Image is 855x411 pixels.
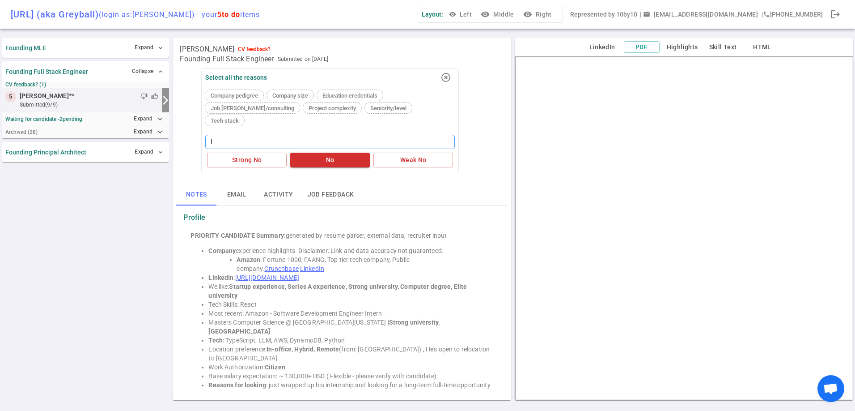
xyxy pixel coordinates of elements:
[745,42,780,53] button: HTML
[131,112,165,125] button: Expandexpand_more
[367,105,410,111] span: Seniority/level
[5,129,38,135] small: Archived ( 28 )
[176,184,508,205] div: basic tabs example
[269,92,312,99] span: Company size
[5,91,16,102] div: 5
[20,91,69,101] span: [PERSON_NAME]
[156,115,164,123] i: expand_more
[319,92,381,99] span: Education credentials
[447,6,475,23] button: Left
[208,363,493,372] li: Work Authorization:
[208,246,493,255] li: experience highlights -
[298,247,444,254] span: Disclaimer: Link and data accuracy not guaranteed.
[5,149,86,156] strong: Founding Principal Architect
[237,256,260,263] strong: Amazon
[132,41,165,54] button: Expand
[131,125,165,138] button: Expandexpand_more
[157,44,164,51] span: expand_more
[305,105,360,111] span: Project complexity
[817,375,844,402] div: Open chat
[264,265,298,272] a: Crunchbase
[763,11,770,18] i: phone
[373,153,453,167] button: Weak No
[238,46,271,52] div: CV feedback?
[208,381,266,389] strong: Reasons for looking
[208,345,493,363] li: Location preference: (from: [GEOGRAPHIC_DATA]) , He's open to relocation to [GEOGRAPHIC_DATA].
[300,265,324,272] a: LinkedIn
[437,68,455,86] button: highlight_off
[160,95,171,106] i: arrow_forward_ios
[11,9,260,20] div: [URL] (aka Greyball)
[235,274,299,281] a: [URL][DOMAIN_NAME]
[208,274,233,281] strong: LinkedIn
[208,282,493,300] li: We like:
[208,336,493,345] li: : TypeScript, LLM, AWS, DynamoDB, Python
[208,273,493,282] li: :
[301,184,361,205] button: Job feedback
[515,56,853,400] iframe: candidate_document_preview__iframe
[643,11,650,18] span: email
[205,135,455,149] textarea: l
[267,346,339,353] strong: In-office, Hybrid, Remote
[151,93,158,100] span: thumb_up
[5,81,165,88] small: CV feedback? (1)
[208,247,236,254] strong: Company
[278,55,328,64] span: Submitted on [DATE]
[290,153,370,167] button: No
[584,42,620,53] button: LinkedIn
[208,337,223,344] strong: Tech
[180,55,274,64] span: Founding Full Stack Engineer
[176,184,216,205] button: Notes
[5,44,46,51] strong: Founding MLE
[208,283,468,299] strong: Startup experience, Series A experience, Strong university, Computer degree, Elite university
[99,10,195,19] span: (login as: [PERSON_NAME] )
[208,300,493,309] li: Tech Skills: React
[180,45,234,54] span: [PERSON_NAME]
[190,231,493,240] div: generated by resume parser, external data, recruiter input
[826,5,844,23] div: Done
[208,309,493,318] li: Most recent: Amazon - Software Development Engineer Intern
[208,318,493,336] li: Masters Computer Science @ [GEOGRAPHIC_DATA][US_STATE] |
[641,6,762,23] button: Open a message box
[523,10,532,19] i: visibility
[624,41,660,53] button: PDF
[207,117,242,124] span: Tech stack
[157,149,164,156] span: expand_more
[5,116,82,122] strong: Waiting for candidate - 2 pending
[479,6,517,23] button: visibilityMiddle
[140,93,148,100] span: thumb_down
[570,6,823,23] div: Represented by 10by10 | | [PHONE_NUMBER]
[207,92,262,99] span: Company pedigree
[157,68,164,75] span: expand_less
[705,42,741,53] button: Skill Text
[208,319,441,335] strong: Strong university, [GEOGRAPHIC_DATA]
[205,74,267,81] div: Select all the reasons
[132,146,165,158] button: Expand
[237,255,493,273] li: : Fortune 1000, FAANG, Top tier tech company, Public company.
[440,72,451,83] i: highlight_off
[216,184,257,205] button: Email
[217,10,240,19] span: 5 to do
[207,105,298,111] span: Job [PERSON_NAME]/consulting
[130,65,166,78] button: Collapse
[195,10,260,19] span: - your items
[265,364,285,371] strong: Citizen
[208,381,493,390] li: : just wrapped up his internship and looking for a long-term full-time opportunity
[663,42,702,53] button: Highlights
[257,184,300,205] button: Activity
[190,232,286,239] strong: PRIORITY CANDIDATE Summary:
[481,10,490,19] i: visibility
[208,372,493,381] li: Base salary expectation: ~ 130,000+ USD ( Flexible - please verify with candidate)
[183,213,205,222] strong: Profile
[830,9,841,20] span: logout
[20,101,158,109] small: submitted (9/9)
[5,68,88,75] strong: Founding Full Stack Engineer
[449,11,456,18] span: visibility
[156,128,164,136] i: expand_more
[422,11,443,18] span: Layout:
[521,6,555,23] button: visibilityRight
[207,153,287,167] button: Strong No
